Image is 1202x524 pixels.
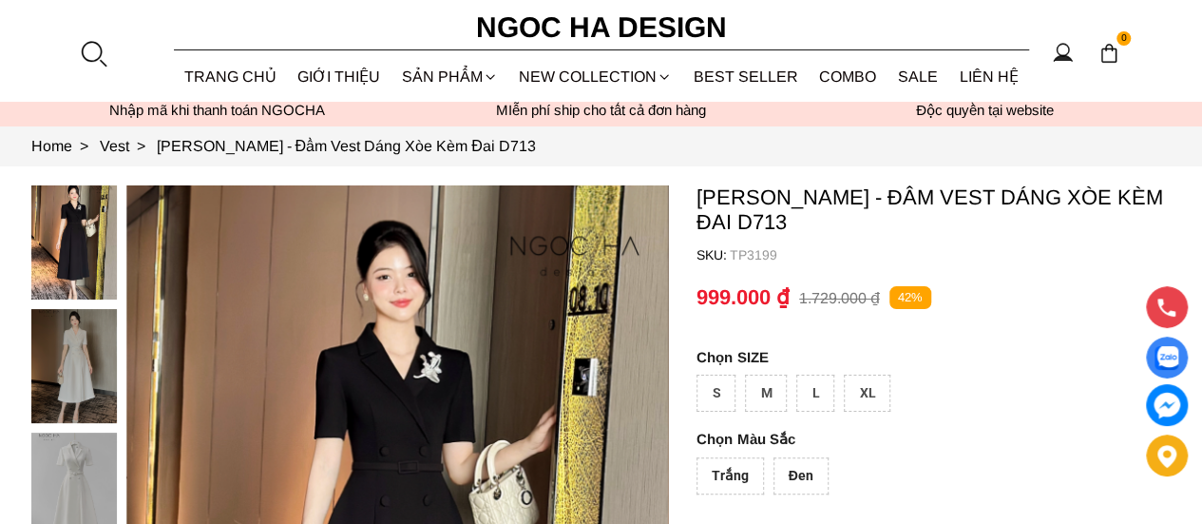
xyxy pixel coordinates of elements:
p: 999.000 ₫ [696,285,790,310]
span: > [72,138,96,154]
p: SIZE [696,349,1172,365]
h6: Độc quyền tại website [799,102,1172,119]
span: 0 [1116,31,1132,47]
div: Trắng [696,457,764,495]
h6: MIễn phí ship cho tất cả đơn hàng [415,102,788,119]
p: 1.729.000 ₫ [799,289,880,307]
div: S [696,375,735,412]
a: Link to Irene Dress - Đầm Vest Dáng Xòe Kèm Đai D713 [157,138,536,154]
a: TRANG CHỦ [174,51,288,102]
a: Display image [1146,337,1188,378]
a: Ngoc Ha Design [459,5,744,50]
a: Link to Home [31,138,100,154]
div: Đen [773,457,829,495]
div: L [796,375,834,412]
div: M [745,375,787,412]
a: messenger [1146,384,1188,426]
p: TP3199 [730,247,1172,262]
a: Combo [809,51,887,102]
span: > [129,138,153,154]
a: NEW COLLECTION [508,51,683,102]
img: Display image [1154,346,1178,370]
img: img-CART-ICON-ksit0nf1 [1098,43,1119,64]
font: Nhập mã khi thanh toán NGOCHA [109,102,325,118]
img: Irene Dress - Đầm Vest Dáng Xòe Kèm Đai D713_mini_0 [31,185,117,300]
a: LIÊN HỆ [948,51,1029,102]
p: [PERSON_NAME] - Đầm Vest Dáng Xòe Kèm Đai D713 [696,185,1172,235]
a: BEST SELLER [683,51,810,102]
p: 42% [889,286,931,310]
a: GIỚI THIỆU [287,51,391,102]
div: SẢN PHẨM [391,51,509,102]
a: Link to Vest [100,138,157,154]
img: Irene Dress - Đầm Vest Dáng Xòe Kèm Đai D713_mini_1 [31,309,117,423]
div: XL [844,375,890,412]
a: SALE [887,51,949,102]
p: Màu Sắc [696,431,1118,448]
h6: SKU: [696,247,730,262]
